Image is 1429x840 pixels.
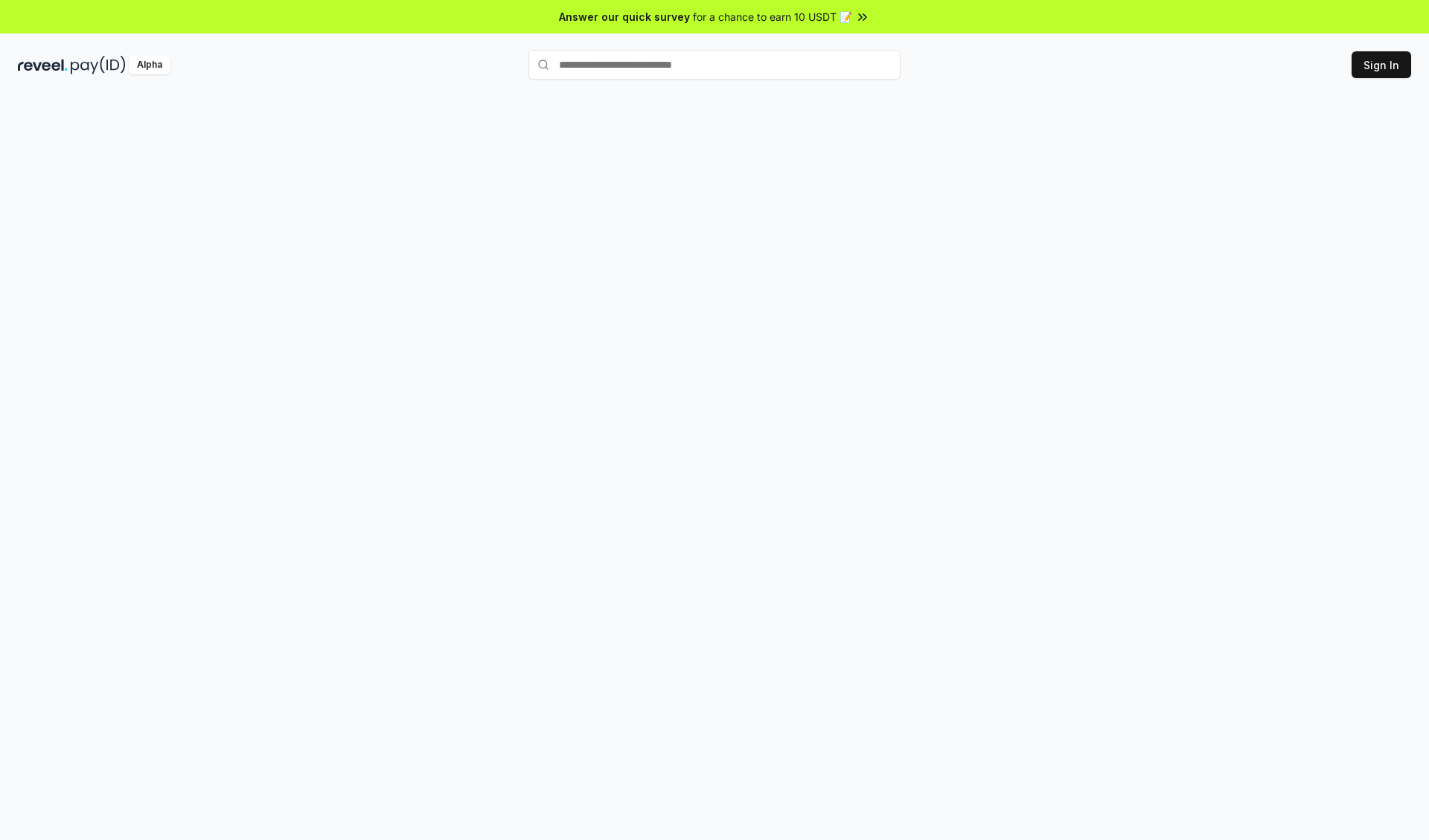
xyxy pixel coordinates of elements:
img: pay_id [71,56,126,74]
span: Answer our quick survey [559,9,690,25]
button: Sign In [1352,51,1411,78]
img: reveel_dark [18,56,68,74]
div: Alpha [129,56,170,74]
span: for a chance to earn 10 USDT 📝 [693,9,852,25]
